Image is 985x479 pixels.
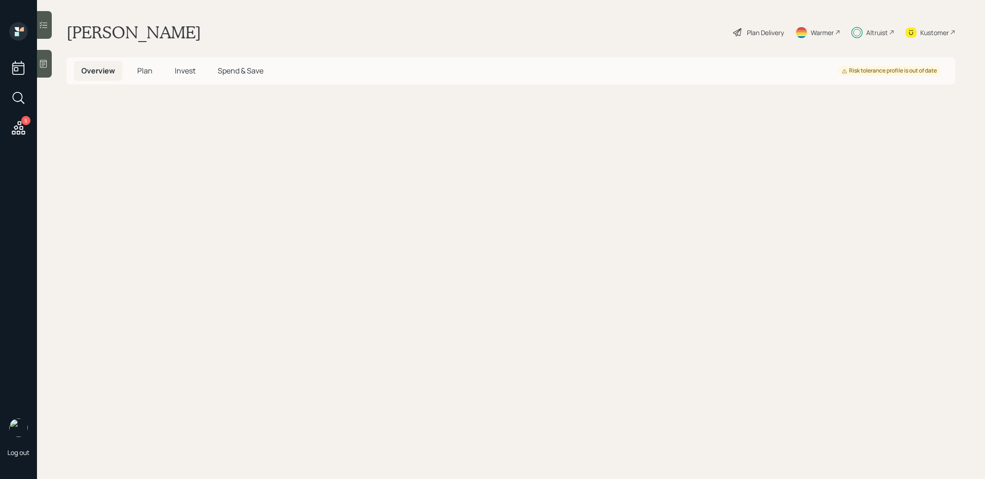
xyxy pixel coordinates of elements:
[67,22,201,42] h1: [PERSON_NAME]
[920,28,949,37] div: Kustomer
[747,28,784,37] div: Plan Delivery
[218,66,263,76] span: Spend & Save
[9,418,28,437] img: treva-nostdahl-headshot.png
[7,448,30,457] div: Log out
[81,66,115,76] span: Overview
[137,66,153,76] span: Plan
[21,116,31,125] div: 5
[866,28,888,37] div: Altruist
[175,66,196,76] span: Invest
[842,67,937,75] div: Risk tolerance profile is out of date
[811,28,834,37] div: Warmer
